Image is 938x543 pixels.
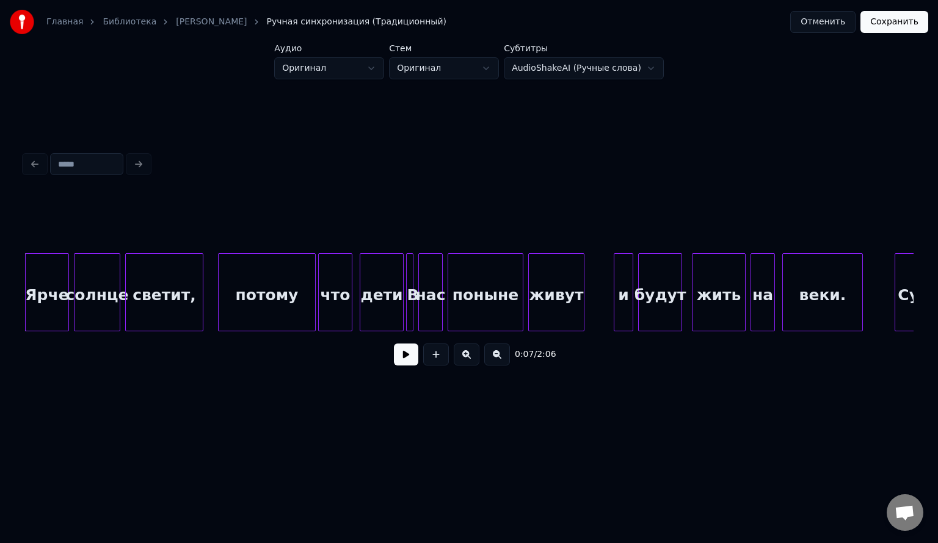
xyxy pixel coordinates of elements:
button: Отменить [790,11,856,33]
label: Аудио [274,44,384,52]
img: youka [10,10,34,34]
nav: breadcrumb [46,16,446,28]
a: Открытый чат [887,494,923,531]
span: 2:06 [537,348,556,361]
span: 0:07 [515,348,534,361]
a: [PERSON_NAME] [176,16,247,28]
label: Субтитры [504,44,664,52]
a: Главная [46,16,83,28]
a: Библиотека [103,16,156,28]
button: Сохранить [860,11,928,33]
span: Ручная синхронизация (Традиционный) [267,16,446,28]
label: Стем [389,44,499,52]
div: / [515,348,544,361]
